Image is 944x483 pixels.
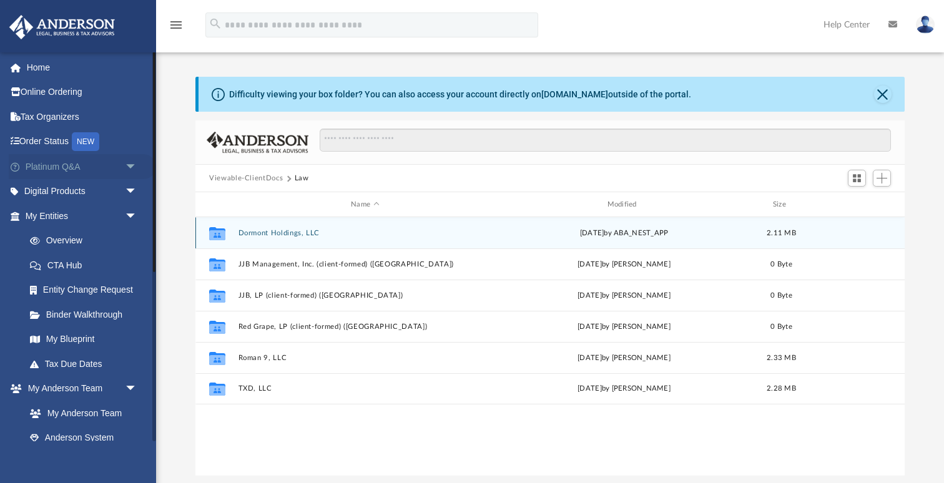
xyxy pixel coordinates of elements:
[125,203,150,229] span: arrow_drop_down
[169,17,184,32] i: menu
[17,351,156,376] a: Tax Due Dates
[812,199,899,210] div: id
[17,278,156,303] a: Entity Change Request
[9,104,156,129] a: Tax Organizers
[498,383,751,394] div: [DATE] by [PERSON_NAME]
[498,259,751,270] div: [DATE] by [PERSON_NAME]
[238,199,492,210] div: Name
[17,327,150,352] a: My Blueprint
[125,376,150,402] span: arrow_drop_down
[17,302,156,327] a: Binder Walkthrough
[770,261,792,268] span: 0 Byte
[916,16,935,34] img: User Pic
[209,173,283,184] button: Viewable-ClientDocs
[874,85,892,103] button: Close
[767,385,796,392] span: 2.28 MB
[17,253,156,278] a: CTA Hub
[125,179,150,205] span: arrow_drop_down
[169,24,184,32] a: menu
[9,179,156,204] a: Digital Productsarrow_drop_down
[295,173,309,184] button: Law
[17,228,156,253] a: Overview
[9,55,156,80] a: Home
[238,229,492,237] button: Dormont Holdings, LLC
[767,230,796,237] span: 2.11 MB
[498,228,751,239] div: [DATE] by ABA_NEST_APP
[767,354,796,361] span: 2.33 MB
[9,80,156,105] a: Online Ordering
[873,170,892,187] button: Add
[238,323,492,331] button: Red Grape, LP (client-formed) ([GEOGRAPHIC_DATA])
[320,129,891,152] input: Search files and folders
[125,154,150,180] span: arrow_drop_down
[770,323,792,330] span: 0 Byte
[757,199,807,210] div: Size
[9,154,156,179] a: Platinum Q&Aarrow_drop_down
[9,129,156,155] a: Order StatusNEW
[498,321,751,333] div: [DATE] by [PERSON_NAME]
[195,217,905,476] div: grid
[238,260,492,268] button: JJB Management, Inc. (client-formed) ([GEOGRAPHIC_DATA])
[9,203,156,228] a: My Entitiesarrow_drop_down
[229,88,691,101] div: Difficulty viewing your box folder? You can also access your account directly on outside of the p...
[541,89,608,99] a: [DOMAIN_NAME]
[17,401,144,426] a: My Anderson Team
[6,15,119,39] img: Anderson Advisors Platinum Portal
[497,199,751,210] div: Modified
[770,292,792,299] span: 0 Byte
[9,376,150,401] a: My Anderson Teamarrow_drop_down
[17,426,150,451] a: Anderson System
[498,290,751,301] div: [DATE] by [PERSON_NAME]
[238,384,492,393] button: TXD, LLC
[848,170,867,187] button: Switch to Grid View
[209,17,222,31] i: search
[72,132,99,151] div: NEW
[238,354,492,362] button: Roman 9, LLC
[498,353,751,364] div: [DATE] by [PERSON_NAME]
[201,199,232,210] div: id
[238,291,492,300] button: JJB, LP (client-formed) ([GEOGRAPHIC_DATA])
